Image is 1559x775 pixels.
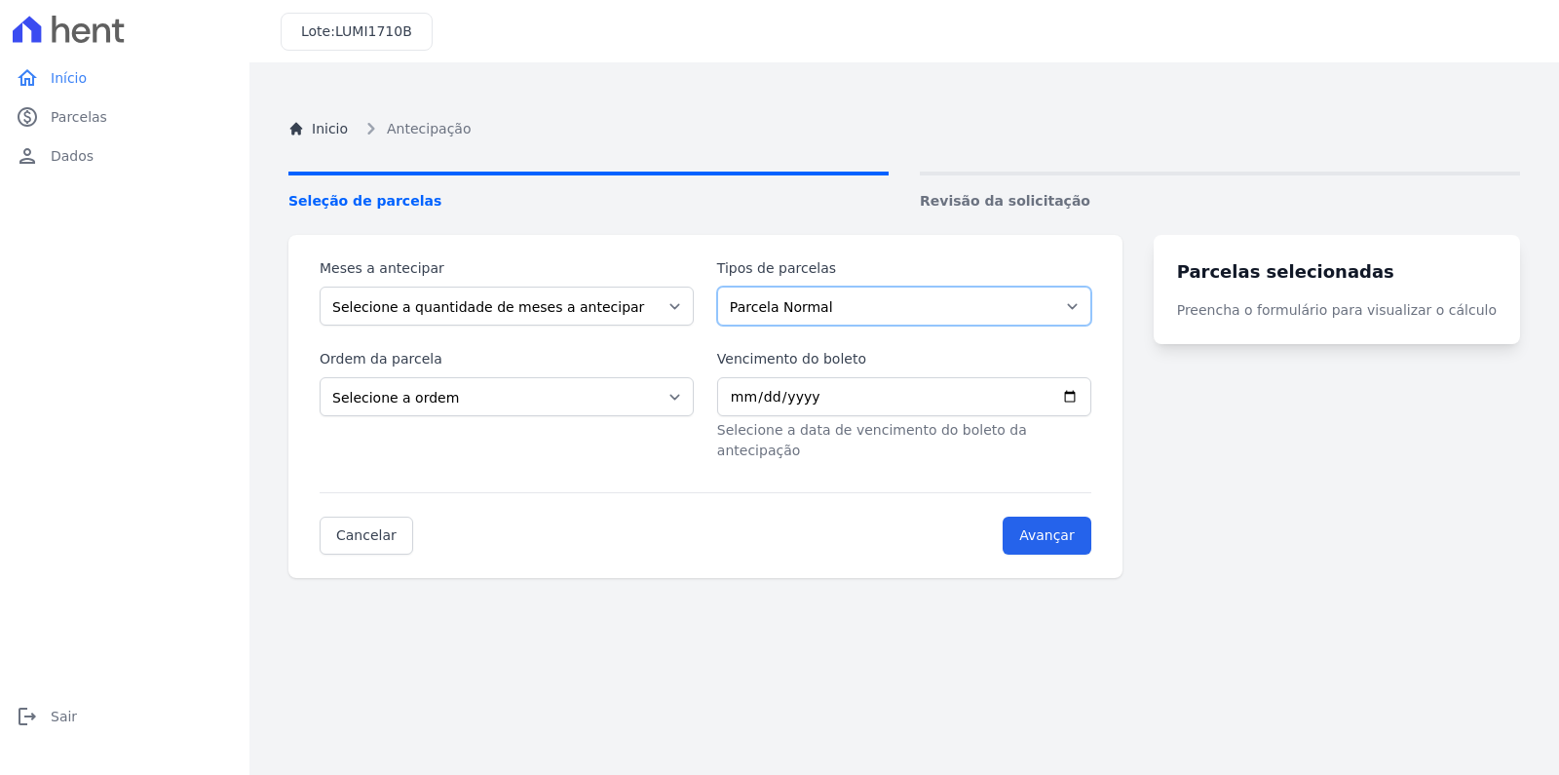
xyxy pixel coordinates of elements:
[288,172,1520,212] nav: Progress
[335,23,412,39] span: LUMI1710B
[387,119,471,139] span: Antecipação
[8,58,242,97] a: homeInício
[717,349,1091,369] label: Vencimento do boleto
[8,697,242,736] a: logoutSair
[288,119,348,139] a: Inicio
[717,420,1091,461] p: Selecione a data de vencimento do boleto da antecipação
[16,105,39,129] i: paid
[8,136,242,175] a: personDados
[8,97,242,136] a: paidParcelas
[1177,258,1497,285] h3: Parcelas selecionadas
[51,107,107,127] span: Parcelas
[51,146,94,166] span: Dados
[320,517,413,555] a: Cancelar
[16,705,39,728] i: logout
[920,191,1520,212] span: Revisão da solicitação
[320,349,694,369] label: Ordem da parcela
[320,258,694,279] label: Meses a antecipar
[16,66,39,90] i: home
[717,258,1091,279] label: Tipos de parcelas
[51,68,87,88] span: Início
[1003,517,1091,555] input: Avançar
[51,707,77,726] span: Sair
[301,21,412,42] h3: Lote:
[16,144,39,168] i: person
[288,117,1520,140] nav: Breadcrumb
[1177,300,1497,321] p: Preencha o formulário para visualizar o cálculo
[288,191,889,212] span: Seleção de parcelas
